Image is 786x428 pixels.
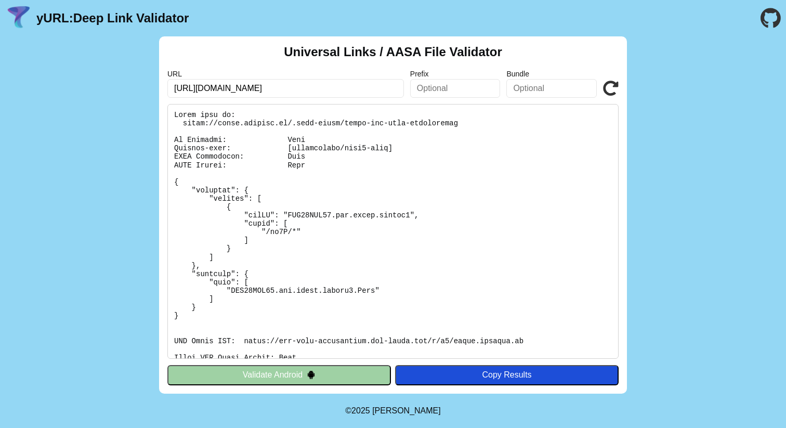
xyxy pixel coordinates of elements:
[506,70,597,78] label: Bundle
[5,5,32,32] img: yURL Logo
[167,365,391,385] button: Validate Android
[410,79,501,98] input: Optional
[395,365,619,385] button: Copy Results
[167,104,619,359] pre: Lorem ipsu do: sitam://conse.adipisc.el/.sedd-eiusm/tempo-inc-utla-etdoloremag Al Enimadmi: Veni ...
[506,79,597,98] input: Optional
[307,370,316,379] img: droidIcon.svg
[167,79,404,98] input: Required
[410,70,501,78] label: Prefix
[351,406,370,415] span: 2025
[372,406,441,415] a: Michael Ibragimchayev's Personal Site
[36,11,189,25] a: yURL:Deep Link Validator
[284,45,502,59] h2: Universal Links / AASA File Validator
[400,370,613,380] div: Copy Results
[345,394,440,428] footer: ©
[167,70,404,78] label: URL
